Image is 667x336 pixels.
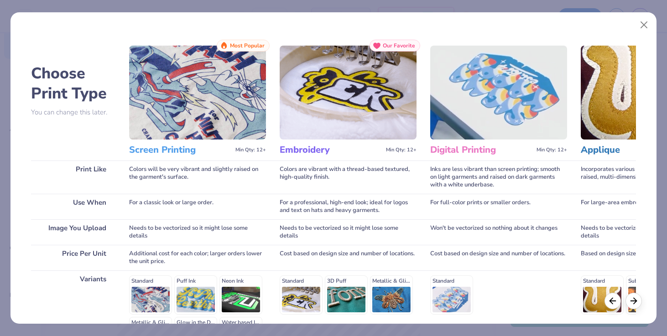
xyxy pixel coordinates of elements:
[129,194,266,219] div: For a classic look or large order.
[430,46,567,140] img: Digital Printing
[430,194,567,219] div: For full-color prints or smaller orders.
[129,160,266,194] div: Colors will be very vibrant and slightly raised on the garment's surface.
[280,46,417,140] img: Embroidery
[31,63,115,103] h2: Choose Print Type
[31,245,115,270] div: Price Per Unit
[430,160,567,194] div: Inks are less vibrant than screen printing; smooth on light garments and raised on dark garments ...
[280,245,417,270] div: Cost based on design size and number of locations.
[129,245,266,270] div: Additional cost for each color; larger orders lower the unit price.
[430,219,567,245] div: Won't be vectorized so nothing about it changes
[636,16,653,34] button: Close
[280,160,417,194] div: Colors are vibrant with a thread-based textured, high-quality finish.
[129,219,266,245] div: Needs to be vectorized so it might lose some details
[31,160,115,194] div: Print Like
[430,144,533,156] h3: Digital Printing
[386,147,417,153] span: Min Qty: 12+
[280,194,417,219] div: For a professional, high-end look; ideal for logos and text on hats and heavy garments.
[230,42,265,49] span: Most Popular
[235,147,266,153] span: Min Qty: 12+
[430,245,567,270] div: Cost based on design size and number of locations.
[129,144,232,156] h3: Screen Printing
[31,194,115,219] div: Use When
[31,219,115,245] div: Image You Upload
[31,109,115,116] p: You can change this later.
[537,147,567,153] span: Min Qty: 12+
[280,219,417,245] div: Needs to be vectorized so it might lose some details
[383,42,415,49] span: Our Favorite
[280,144,382,156] h3: Embroidery
[129,46,266,140] img: Screen Printing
